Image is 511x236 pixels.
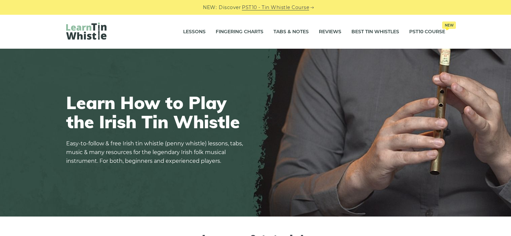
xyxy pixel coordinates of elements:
[216,23,263,40] a: Fingering Charts
[66,22,107,40] img: LearnTinWhistle.com
[183,23,206,40] a: Lessons
[66,93,248,131] h1: Learn How to Play the Irish Tin Whistle
[319,23,341,40] a: Reviews
[351,23,399,40] a: Best Tin Whistles
[442,21,456,29] span: New
[273,23,309,40] a: Tabs & Notes
[409,23,445,40] a: PST10 CourseNew
[66,139,248,166] p: Easy-to-follow & free Irish tin whistle (penny whistle) lessons, tabs, music & many resources for...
